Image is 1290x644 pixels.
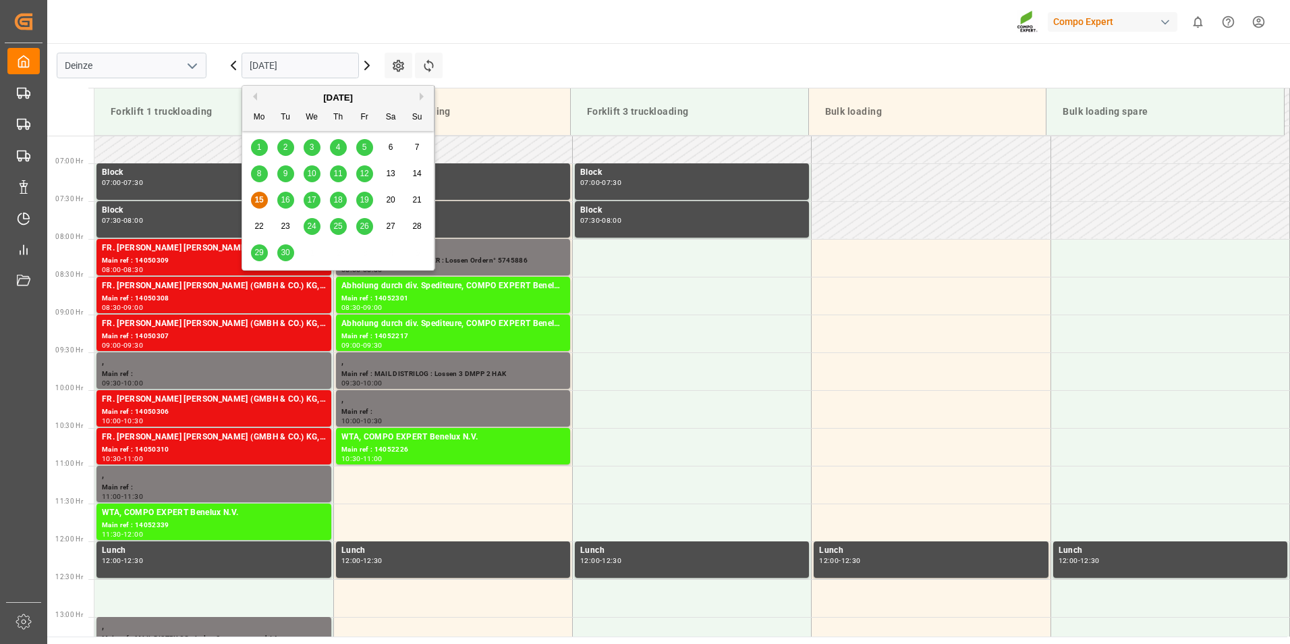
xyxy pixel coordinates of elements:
[341,355,565,369] div: ,
[102,418,121,424] div: 10:00
[1080,558,1100,564] div: 12:30
[254,195,263,205] span: 15
[307,195,316,205] span: 17
[341,380,361,386] div: 09:30
[257,169,262,178] span: 8
[341,418,361,424] div: 10:00
[360,169,368,178] span: 12
[121,531,123,537] div: -
[251,244,268,261] div: Choose Monday, September 29th, 2025
[102,355,326,369] div: ,
[341,544,565,558] div: Lunch
[277,165,294,182] div: Choose Tuesday, September 9th, 2025
[383,192,399,209] div: Choose Saturday, September 20th, 2025
[102,456,121,462] div: 10:30
[102,242,326,255] div: FR. [PERSON_NAME] [PERSON_NAME] (GMBH & CO.) KG, COMPO EXPERT Benelux N.V.
[281,221,289,231] span: 23
[341,293,565,304] div: Main ref : 14052301
[102,482,326,493] div: Main ref :
[254,248,263,257] span: 29
[383,218,399,235] div: Choose Saturday, September 27th, 2025
[580,217,600,223] div: 07:30
[123,304,143,311] div: 09:00
[123,180,143,186] div: 07:30
[341,304,361,311] div: 08:30
[102,558,121,564] div: 12:00
[356,165,373,182] div: Choose Friday, September 12th, 2025
[55,460,83,467] span: 11:00 Hr
[409,139,426,156] div: Choose Sunday, September 7th, 2025
[55,346,83,354] span: 09:30 Hr
[1183,7,1213,37] button: show 0 new notifications
[102,531,121,537] div: 11:30
[121,493,123,500] div: -
[102,380,121,386] div: 09:30
[55,384,83,392] span: 10:00 Hr
[333,195,342,205] span: 18
[123,531,143,537] div: 12:00
[277,109,294,126] div: Tu
[341,242,565,255] div: ,
[420,92,428,101] button: Next Month
[102,506,326,520] div: WTA, COMPO EXPERT Benelux N.V.
[341,406,565,418] div: Main ref :
[242,53,359,78] input: DD.MM.YYYY
[841,558,861,564] div: 12:30
[123,342,143,348] div: 09:30
[600,217,602,223] div: -
[383,109,399,126] div: Sa
[356,109,373,126] div: Fr
[1048,12,1177,32] div: Compo Expert
[123,456,143,462] div: 11:00
[1059,544,1282,558] div: Lunch
[251,218,268,235] div: Choose Monday, September 22nd, 2025
[330,165,347,182] div: Choose Thursday, September 11th, 2025
[55,422,83,429] span: 10:30 Hr
[55,157,83,165] span: 07:00 Hr
[409,192,426,209] div: Choose Sunday, September 21st, 2025
[102,304,121,311] div: 08:30
[281,248,289,257] span: 30
[341,431,565,444] div: WTA, COMPO EXPERT Benelux N.V.
[121,558,123,564] div: -
[341,393,565,406] div: ,
[330,139,347,156] div: Choose Thursday, September 4th, 2025
[363,380,383,386] div: 10:00
[819,544,1042,558] div: Lunch
[102,468,326,482] div: ,
[386,221,395,231] span: 27
[251,192,268,209] div: Choose Monday, September 15th, 2025
[360,195,368,205] span: 19
[341,444,565,456] div: Main ref : 14052226
[102,393,326,406] div: FR. [PERSON_NAME] [PERSON_NAME] (GMBH & CO.) KG, COMPO EXPERT Benelux N.V.
[304,192,320,209] div: Choose Wednesday, September 17th, 2025
[310,142,314,152] span: 3
[839,558,841,564] div: -
[102,331,326,342] div: Main ref : 14050307
[121,180,123,186] div: -
[123,558,143,564] div: 12:30
[363,558,383,564] div: 12:30
[1048,9,1183,34] button: Compo Expert
[330,192,347,209] div: Choose Thursday, September 18th, 2025
[102,267,121,273] div: 08:00
[123,493,143,500] div: 11:30
[102,406,326,418] div: Main ref : 14050306
[102,204,326,217] div: Block
[356,218,373,235] div: Choose Friday, September 26th, 2025
[121,456,123,462] div: -
[412,195,421,205] span: 21
[102,493,121,500] div: 11:00
[257,142,262,152] span: 1
[123,267,143,273] div: 08:30
[55,195,83,203] span: 07:30 Hr
[277,139,294,156] div: Choose Tuesday, September 2nd, 2025
[123,217,143,223] div: 08:00
[386,169,395,178] span: 13
[277,244,294,261] div: Choose Tuesday, September 30th, 2025
[361,342,363,348] div: -
[1017,10,1038,34] img: Screenshot%202023-09-29%20at%2010.02.21.png_1712312052.png
[361,380,363,386] div: -
[341,342,361,348] div: 09:00
[55,233,83,240] span: 08:00 Hr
